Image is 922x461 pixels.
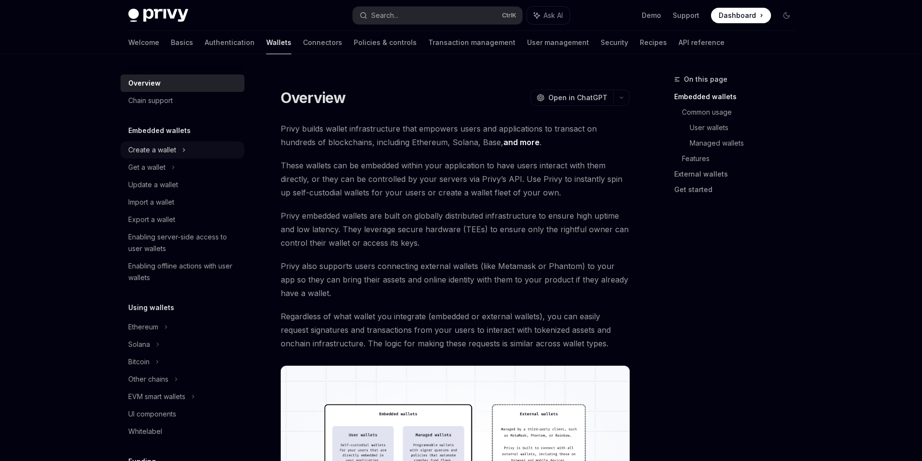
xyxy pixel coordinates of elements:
[128,214,175,225] div: Export a wallet
[128,125,191,136] h5: Embedded wallets
[779,8,794,23] button: Toggle dark mode
[642,11,661,20] a: Demo
[530,89,613,106] button: Open in ChatGPT
[128,196,174,208] div: Import a wallet
[128,302,174,313] h5: Using wallets
[121,228,244,257] a: Enabling server-side access to user wallets
[121,211,244,228] a: Export a wallet
[682,104,802,120] a: Common usage
[354,31,417,54] a: Policies & controls
[684,74,727,85] span: On this page
[128,260,239,283] div: Enabling offline actions with user wallets
[128,231,239,254] div: Enabling server-side access to user wallets
[281,122,630,149] span: Privy builds wallet infrastructure that empowers users and applications to transact on hundreds o...
[121,74,244,92] a: Overview
[690,135,802,151] a: Managed wallets
[121,405,244,423] a: UI components
[281,259,630,300] span: Privy also supports users connecting external wallets (like Metamask or Phantom) to your app so t...
[303,31,342,54] a: Connectors
[719,11,756,20] span: Dashboard
[128,95,173,106] div: Chain support
[711,8,771,23] a: Dashboard
[679,31,725,54] a: API reference
[121,176,244,193] a: Update a wallet
[128,356,150,368] div: Bitcoin
[128,408,176,420] div: UI components
[281,209,630,250] span: Privy embedded wallets are built on globally distributed infrastructure to ensure high uptime and...
[128,31,159,54] a: Welcome
[128,144,176,156] div: Create a wallet
[281,89,346,106] h1: Overview
[266,31,291,54] a: Wallets
[673,11,699,20] a: Support
[281,159,630,199] span: These wallets can be embedded within your application to have users interact with them directly, ...
[527,7,570,24] button: Ask AI
[121,257,244,286] a: Enabling offline actions with user wallets
[527,31,589,54] a: User management
[674,182,802,197] a: Get started
[428,31,515,54] a: Transaction management
[674,89,802,104] a: Embedded wallets
[128,9,188,22] img: dark logo
[502,12,516,19] span: Ctrl K
[503,137,540,148] a: and more
[128,321,158,333] div: Ethereum
[601,31,628,54] a: Security
[281,310,630,350] span: Regardless of what wallet you integrate (embedded or external wallets), you can easily request si...
[674,166,802,182] a: External wallets
[371,10,398,21] div: Search...
[121,92,244,109] a: Chain support
[121,423,244,440] a: Whitelabel
[682,151,802,166] a: Features
[548,93,607,103] span: Open in ChatGPT
[121,193,244,211] a: Import a wallet
[640,31,667,54] a: Recipes
[205,31,255,54] a: Authentication
[128,339,150,350] div: Solana
[128,162,166,173] div: Get a wallet
[128,77,161,89] div: Overview
[353,7,522,24] button: Search...CtrlK
[171,31,193,54] a: Basics
[128,179,178,191] div: Update a wallet
[128,391,185,402] div: EVM smart wallets
[544,11,563,20] span: Ask AI
[128,373,168,385] div: Other chains
[690,120,802,135] a: User wallets
[128,426,162,437] div: Whitelabel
